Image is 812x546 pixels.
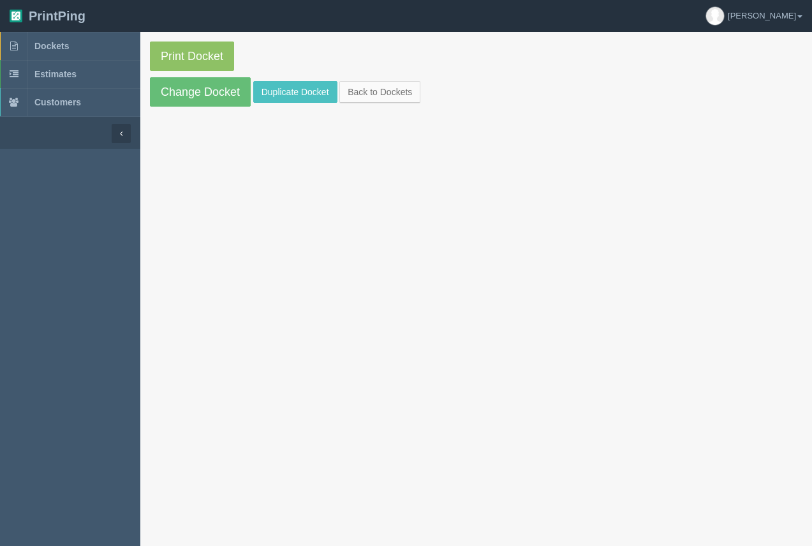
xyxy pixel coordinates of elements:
[253,81,337,103] a: Duplicate Docket
[150,42,234,71] a: Print Docket
[34,41,69,51] span: Dockets
[706,7,724,25] img: avatar_default-7531ab5dedf162e01f1e0bb0964e6a185e93c5c22dfe317fb01d7f8cd2b1632c.jpg
[34,97,81,107] span: Customers
[34,69,77,79] span: Estimates
[339,81,420,103] a: Back to Dockets
[10,10,22,22] img: logo-3e63b451c926e2ac314895c53de4908e5d424f24456219fb08d385ab2e579770.png
[150,77,251,107] a: Change Docket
